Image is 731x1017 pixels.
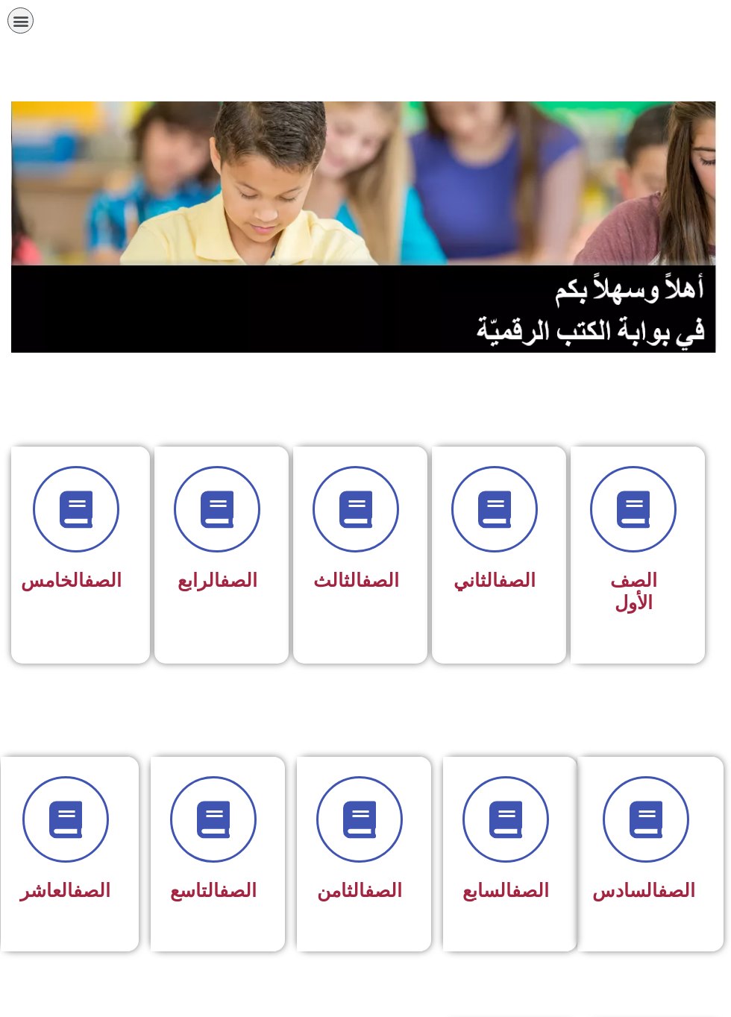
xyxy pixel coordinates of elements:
[462,880,549,901] span: السابع
[219,880,257,901] a: الصف
[21,570,122,591] span: الخامس
[498,570,536,591] a: الصف
[658,880,695,901] a: الصف
[84,570,122,591] a: الصف
[512,880,549,901] a: الصف
[365,880,402,901] a: الصف
[178,570,257,591] span: الرابع
[362,570,399,591] a: الصف
[20,880,110,901] span: العاشر
[610,570,657,614] span: الصف الأول
[313,570,399,591] span: الثالث
[454,570,536,591] span: الثاني
[317,880,402,901] span: الثامن
[592,880,695,901] span: السادس
[73,880,110,901] a: الصف
[7,7,34,34] div: כפתור פתיחת תפריט
[170,880,257,901] span: التاسع
[220,570,257,591] a: الصف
